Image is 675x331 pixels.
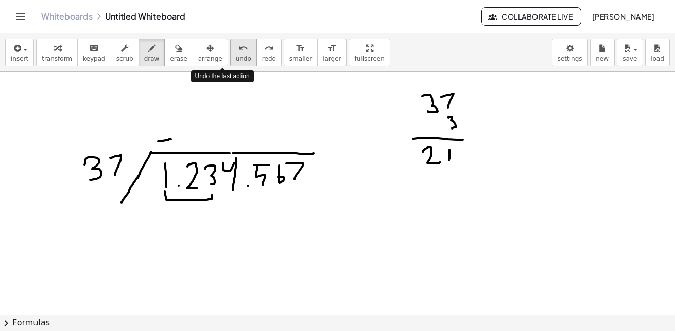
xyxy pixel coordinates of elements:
[552,39,588,66] button: settings
[323,55,341,62] span: larger
[622,55,637,62] span: save
[164,39,193,66] button: erase
[36,39,78,66] button: transform
[651,55,664,62] span: load
[490,12,573,21] span: Collaborate Live
[41,11,93,22] a: Whiteboards
[349,39,390,66] button: fullscreen
[191,70,254,82] div: Undo the last action
[617,39,643,66] button: save
[558,55,582,62] span: settings
[590,39,615,66] button: new
[5,39,34,66] button: insert
[89,42,99,54] i: keyboard
[111,39,139,66] button: scrub
[645,39,670,66] button: load
[193,39,228,66] button: arrange
[230,39,257,66] button: undoundo
[198,55,222,62] span: arrange
[592,12,654,21] span: [PERSON_NAME]
[264,42,274,54] i: redo
[144,55,160,62] span: draw
[583,7,663,26] button: [PERSON_NAME]
[481,7,581,26] button: Collaborate Live
[170,55,187,62] span: erase
[236,55,251,62] span: undo
[262,55,276,62] span: redo
[116,55,133,62] span: scrub
[77,39,111,66] button: keyboardkeypad
[83,55,106,62] span: keypad
[317,39,347,66] button: format_sizelarger
[289,55,312,62] span: smaller
[238,42,248,54] i: undo
[42,55,72,62] span: transform
[256,39,282,66] button: redoredo
[284,39,318,66] button: format_sizesmaller
[354,55,384,62] span: fullscreen
[139,39,165,66] button: draw
[11,55,28,62] span: insert
[296,42,305,54] i: format_size
[327,42,337,54] i: format_size
[12,8,29,25] button: Toggle navigation
[596,55,609,62] span: new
